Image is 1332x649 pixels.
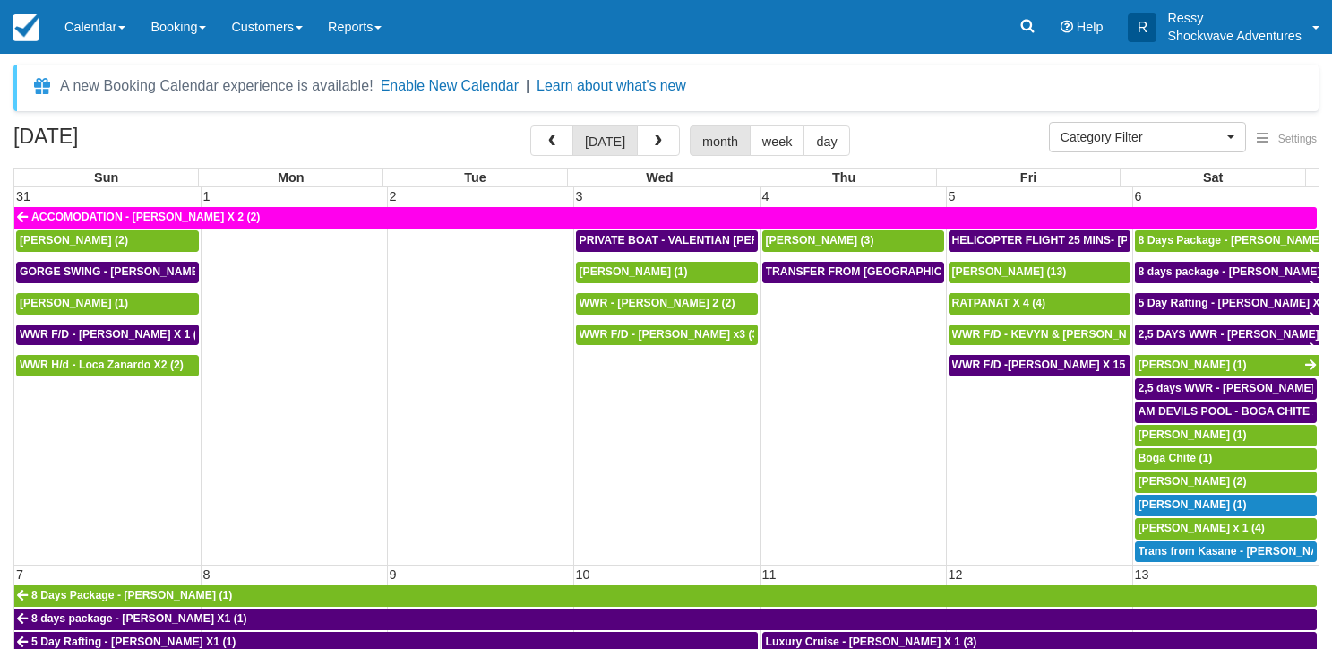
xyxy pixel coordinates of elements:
a: GORGE SWING - [PERSON_NAME] X 2 (2) [16,262,199,283]
span: Wed [646,170,673,185]
span: PRIVATE BOAT - VALENTIAN [PERSON_NAME] X 4 (4) [580,234,861,247]
span: [PERSON_NAME] (1) [20,297,128,309]
span: 4 [761,189,771,203]
a: HELICOPTER FLIGHT 25 MINS- [PERSON_NAME] X1 (1) [949,230,1130,252]
span: 31 [14,189,32,203]
a: [PERSON_NAME] (1) [1135,495,1318,516]
a: [PERSON_NAME] (3) [762,230,944,252]
a: [PERSON_NAME] (1) [1135,355,1319,376]
a: RATPANAT X 4 (4) [949,293,1130,315]
div: A new Booking Calendar experience is available! [60,75,374,97]
span: 5 [947,189,958,203]
span: Sat [1203,170,1223,185]
span: 8 days package - [PERSON_NAME] X1 (1) [31,612,247,625]
span: GORGE SWING - [PERSON_NAME] X 2 (2) [20,265,238,278]
button: day [803,125,849,156]
span: 6 [1133,189,1144,203]
span: WWR F/D - [PERSON_NAME] X 1 (1) [20,328,207,341]
button: Enable New Calendar [381,77,519,95]
span: [PERSON_NAME] (2) [20,234,128,247]
span: 5 Day Rafting - [PERSON_NAME] X1 (1) [31,636,236,648]
button: month [690,125,751,156]
a: 5 Day Rafting - [PERSON_NAME] X1 (1) [1135,293,1319,315]
span: Sun [94,170,118,185]
span: 8 [202,567,212,582]
span: 3 [574,189,585,203]
span: [PERSON_NAME] (13) [952,265,1067,278]
span: WWR H/d - Loca Zanardo X2 (2) [20,359,184,371]
a: [PERSON_NAME] x 1 (4) [1135,518,1318,540]
a: [PERSON_NAME] (1) [16,293,199,315]
a: 8 Days Package - [PERSON_NAME] (1) [1135,230,1319,252]
span: Settings [1278,133,1317,145]
span: 10 [574,567,592,582]
span: Boga Chite (1) [1139,452,1213,464]
a: WWR H/d - Loca Zanardo X2 (2) [16,355,199,376]
a: WWR F/D - [PERSON_NAME] x3 (3) [576,324,758,346]
a: WWR - [PERSON_NAME] 2 (2) [576,293,758,315]
span: Tue [464,170,486,185]
span: [PERSON_NAME] (2) [1139,475,1247,488]
a: Learn about what's new [537,78,686,93]
i: Help [1061,21,1073,33]
a: Trans from Kasane - [PERSON_NAME] X4 (4) [1135,541,1318,563]
span: [PERSON_NAME] (1) [580,265,688,278]
button: [DATE] [572,125,638,156]
span: WWR F/D - KEVYN & [PERSON_NAME] 2 (2) [952,328,1181,341]
a: WWR F/D -[PERSON_NAME] X 15 (15) [949,355,1130,376]
span: 11 [761,567,778,582]
span: 1 [202,189,212,203]
span: RATPANAT X 4 (4) [952,297,1046,309]
button: week [750,125,805,156]
a: [PERSON_NAME] (13) [949,262,1130,283]
button: Category Filter [1049,122,1246,152]
a: [PERSON_NAME] (2) [1135,472,1318,493]
button: Settings [1246,126,1328,152]
span: 8 Days Package - [PERSON_NAME] (1) [31,589,232,601]
span: WWR F/D -[PERSON_NAME] X 15 (15) [952,359,1148,371]
span: Category Filter [1061,128,1223,146]
span: [PERSON_NAME] (1) [1139,428,1247,441]
a: 8 days package - [PERSON_NAME] X1 (1) [1135,262,1319,283]
span: Fri [1020,170,1036,185]
span: WWR F/D - [PERSON_NAME] x3 (3) [580,328,762,341]
span: [PERSON_NAME] (3) [766,234,874,247]
a: ACCOMODATION - [PERSON_NAME] X 2 (2) [14,207,1317,229]
span: 13 [1133,567,1151,582]
a: WWR F/D - KEVYN & [PERSON_NAME] 2 (2) [949,324,1130,346]
a: [PERSON_NAME] (2) [16,230,199,252]
span: 7 [14,567,25,582]
img: checkfront-main-nav-mini-logo.png [13,14,39,41]
a: PRIVATE BOAT - VALENTIAN [PERSON_NAME] X 4 (4) [576,230,758,252]
span: WWR - [PERSON_NAME] 2 (2) [580,297,735,309]
a: 8 days package - [PERSON_NAME] X1 (1) [14,609,1317,630]
h2: [DATE] [13,125,240,159]
a: AM DEVILS POOL - BOGA CHITE X 1 (1) [1135,402,1318,423]
span: Help [1077,20,1104,34]
span: Thu [832,170,855,185]
span: 2 [388,189,399,203]
span: 12 [947,567,965,582]
a: WWR F/D - [PERSON_NAME] X 1 (1) [16,324,199,346]
span: 9 [388,567,399,582]
span: HELICOPTER FLIGHT 25 MINS- [PERSON_NAME] X1 (1) [952,234,1242,247]
span: Luxury Cruise - [PERSON_NAME] X 1 (3) [766,636,977,648]
span: [PERSON_NAME] (1) [1139,498,1247,511]
div: R [1128,13,1156,42]
a: TRANSFER FROM [GEOGRAPHIC_DATA] TO VIC FALLS - [PERSON_NAME] X 1 (1) [762,262,944,283]
a: [PERSON_NAME] (1) [576,262,758,283]
a: 8 Days Package - [PERSON_NAME] (1) [14,585,1317,607]
a: Boga Chite (1) [1135,448,1318,470]
p: Ressy [1167,9,1302,27]
span: TRANSFER FROM [GEOGRAPHIC_DATA] TO VIC FALLS - [PERSON_NAME] X 1 (1) [766,265,1196,278]
span: | [526,78,529,93]
a: [PERSON_NAME] (1) [1135,425,1318,446]
span: [PERSON_NAME] x 1 (4) [1139,522,1265,534]
a: 2,5 days WWR - [PERSON_NAME] X2 (2) [1135,378,1318,400]
p: Shockwave Adventures [1167,27,1302,45]
span: ACCOMODATION - [PERSON_NAME] X 2 (2) [31,211,260,223]
span: Mon [278,170,305,185]
a: 2,5 DAYS WWR - [PERSON_NAME] X1 (1) [1135,324,1319,346]
span: [PERSON_NAME] (1) [1139,359,1247,371]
